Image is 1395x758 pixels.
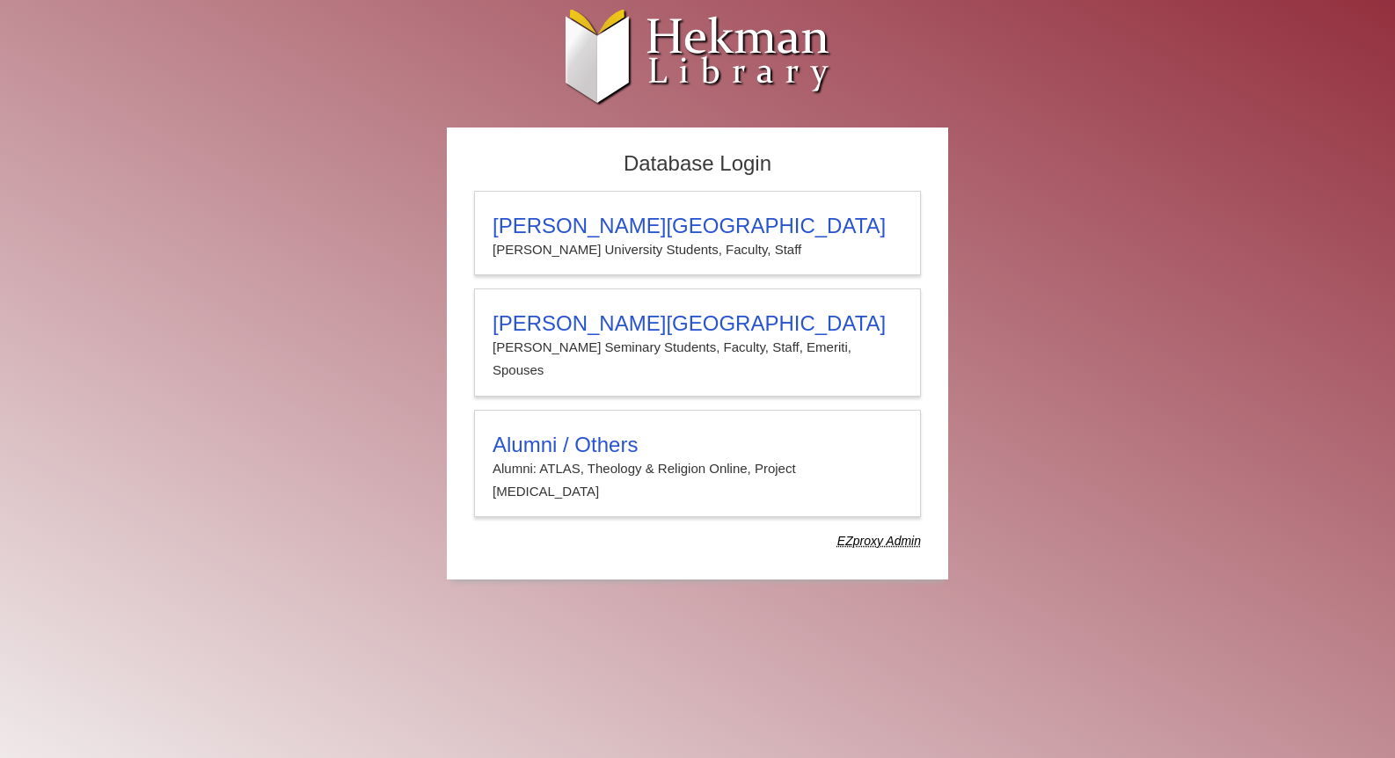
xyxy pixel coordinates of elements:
[493,311,902,336] h3: [PERSON_NAME][GEOGRAPHIC_DATA]
[837,534,921,548] dfn: Use Alumni login
[465,146,930,182] h2: Database Login
[474,191,921,275] a: [PERSON_NAME][GEOGRAPHIC_DATA][PERSON_NAME] University Students, Faculty, Staff
[493,238,902,261] p: [PERSON_NAME] University Students, Faculty, Staff
[493,214,902,238] h3: [PERSON_NAME][GEOGRAPHIC_DATA]
[493,433,902,457] h3: Alumni / Others
[493,433,902,504] summary: Alumni / OthersAlumni: ATLAS, Theology & Religion Online, Project [MEDICAL_DATA]
[474,288,921,397] a: [PERSON_NAME][GEOGRAPHIC_DATA][PERSON_NAME] Seminary Students, Faculty, Staff, Emeriti, Spouses
[493,457,902,504] p: Alumni: ATLAS, Theology & Religion Online, Project [MEDICAL_DATA]
[493,336,902,383] p: [PERSON_NAME] Seminary Students, Faculty, Staff, Emeriti, Spouses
